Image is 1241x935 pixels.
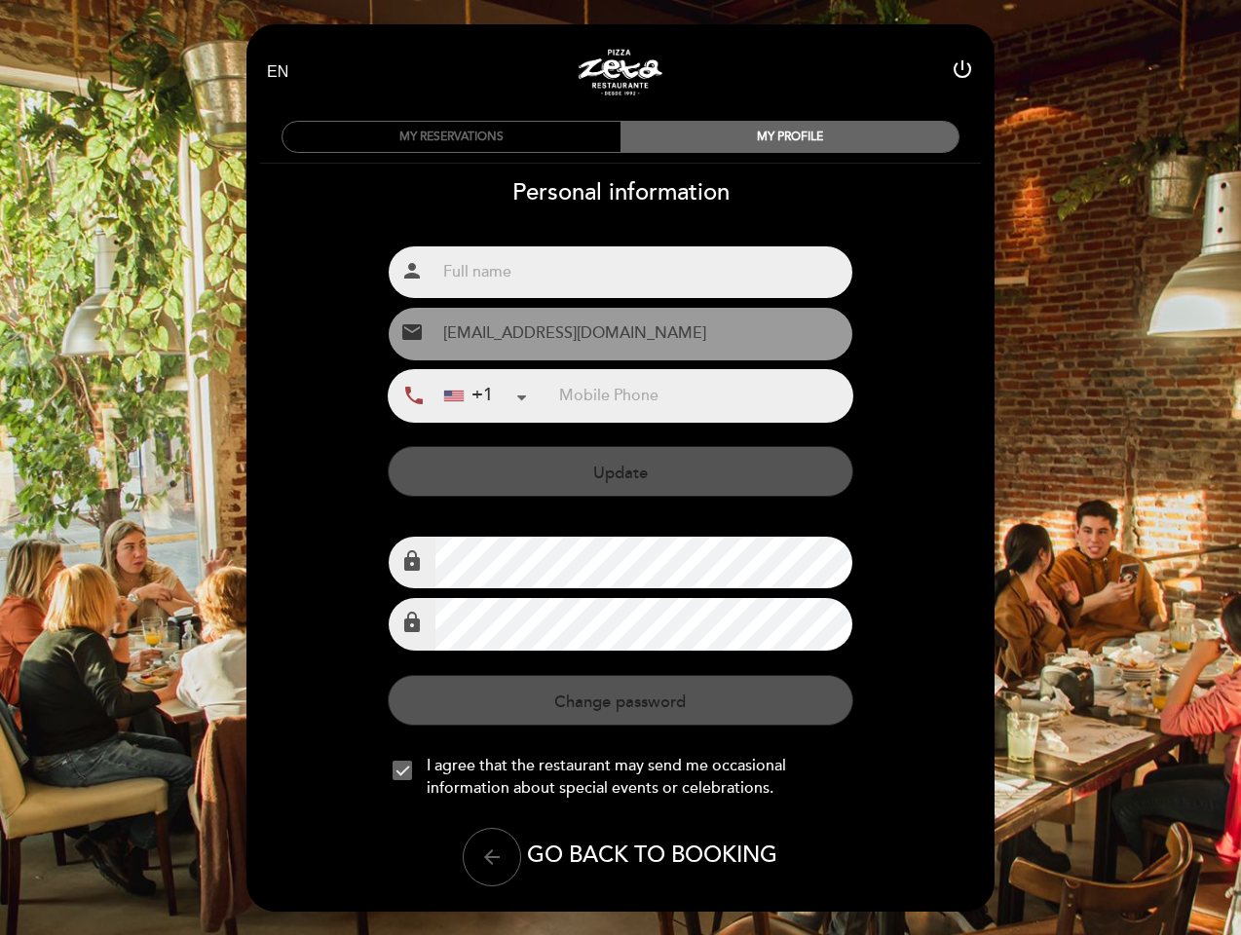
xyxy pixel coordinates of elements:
[463,828,521,886] button: arrow_back
[444,383,493,408] div: +1
[951,57,974,81] i: power_settings_new
[435,246,851,298] input: Full name
[527,842,777,870] span: GO BACK TO BOOKING
[400,320,424,344] i: email
[620,122,959,152] div: MY PROFILE
[480,845,504,869] i: arrow_back
[282,122,620,152] div: MY RESERVATIONS
[245,178,996,206] h2: Personal information
[499,46,742,99] a: Pizza Zeta
[400,549,424,573] i: lock
[402,384,426,408] i: local_phone
[388,675,852,726] button: Change password
[400,611,424,634] i: lock
[388,446,852,497] button: Update
[400,259,424,282] i: person
[435,308,851,359] input: Email
[427,755,847,800] span: I agree that the restaurant may send me occasional information about special events or celebrations.
[559,370,851,422] input: Mobile Phone
[436,371,534,421] div: United States: +1
[951,57,974,88] button: power_settings_new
